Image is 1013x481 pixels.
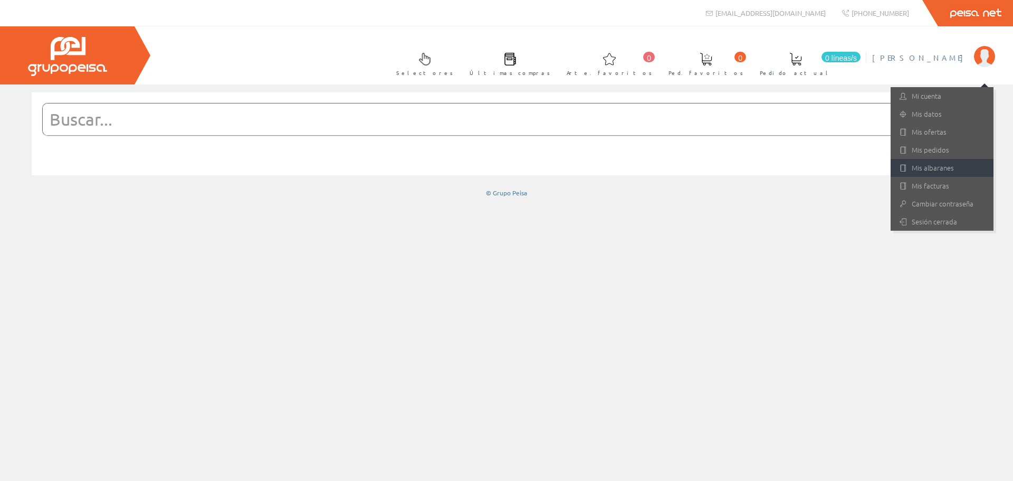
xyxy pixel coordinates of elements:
a: Últimas compras [459,44,556,82]
a: [PERSON_NAME] [872,44,995,54]
font: Ped. favoritos [668,69,743,77]
font: Últimas compras [470,69,550,77]
font: Arte. favoritos [567,69,652,77]
a: Sesión cerrada [891,213,993,231]
img: Grupo Peisa [28,37,107,76]
font: Mi cuenta [912,91,941,101]
a: Mis facturas [891,177,993,195]
a: Cambiar contraseña [891,195,993,213]
a: Selectores [386,44,458,82]
font: © Grupo Peisa [486,188,527,197]
font: Selectores [396,69,453,77]
font: 0 [738,54,742,62]
a: Mis datos [891,105,993,123]
font: Cambiar contraseña [912,199,973,209]
font: 0 [647,54,651,62]
font: Mis facturas [912,181,949,191]
font: [PERSON_NAME] [872,53,969,62]
font: Mis ofertas [912,127,947,137]
a: Mis ofertas [891,123,993,141]
a: Mis pedidos [891,141,993,159]
font: Mis pedidos [912,145,949,155]
a: Mis albaranes [891,159,993,177]
input: Buscar... [43,103,944,135]
font: Pedido actual [760,69,832,77]
a: Mi cuenta [891,87,993,105]
font: [EMAIL_ADDRESS][DOMAIN_NAME] [715,8,826,17]
font: Mis datos [912,109,942,119]
font: [PHONE_NUMBER] [852,8,909,17]
font: 0 líneas/s [825,54,857,62]
font: Mis albaranes [912,163,954,173]
font: Sesión cerrada [912,216,957,227]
